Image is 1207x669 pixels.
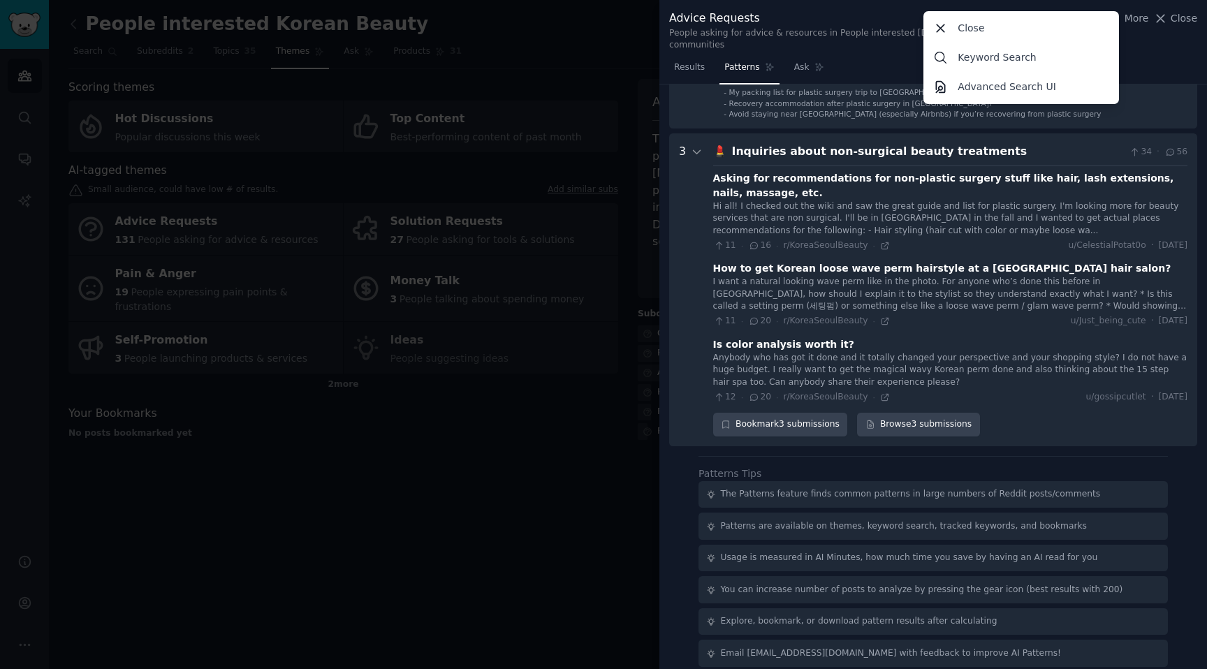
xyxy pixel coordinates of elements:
[783,240,868,250] span: r/KoreaSeoulBeauty
[1125,11,1149,26] span: More
[1159,240,1187,252] span: [DATE]
[748,240,771,252] span: 16
[721,584,1123,596] div: You can increase number of posts to analyze by pressing the gear icon (best results with 200)
[729,88,957,96] span: My packing list for plastic surgery trip to [GEOGRAPHIC_DATA]
[1071,315,1146,328] span: u/Just_being_cute
[857,413,979,436] a: Browse3 submissions
[1129,146,1152,159] span: 34
[721,615,997,628] div: Explore, bookmark, or download pattern results after calculating
[724,87,726,97] div: -
[669,27,1102,52] div: People asking for advice & resources in People interested [DEMOGRAPHIC_DATA] Beauty communities
[776,316,778,326] span: ·
[741,241,743,251] span: ·
[873,392,875,402] span: ·
[721,647,1062,660] div: Email [EMAIL_ADDRESS][DOMAIN_NAME] with feedback to improve AI Patterns!
[873,241,875,251] span: ·
[794,61,810,74] span: Ask
[679,69,686,119] div: 3
[729,99,993,108] span: Recovery accommodation after plastic surgery in [GEOGRAPHIC_DATA]?
[783,316,868,325] span: r/KoreaSeoulBeauty
[926,72,1117,101] a: Advanced Search UI
[1171,11,1197,26] span: Close
[724,61,759,74] span: Patterns
[1159,391,1187,404] span: [DATE]
[721,520,1087,533] div: Patterns are available on themes, keyword search, tracked keywords, and bookmarks
[1151,391,1154,404] span: ·
[713,261,1171,276] div: How to get Korean loose wave perm hairstyle at a [GEOGRAPHIC_DATA] hair salon?
[1110,11,1149,26] button: More
[789,57,829,85] a: Ask
[719,57,779,85] a: Patterns
[873,316,875,326] span: ·
[729,110,1102,118] span: Avoid staying near [GEOGRAPHIC_DATA] (especially Airbnbs) if you’re recovering from plastic surgery
[958,80,1056,94] p: Advanced Search UI
[713,171,1187,200] div: Asking for recommendations for non-plastic surgery stuff like hair, lash extensions, nails, massa...
[741,316,743,326] span: ·
[732,143,1124,161] div: Inquiries about non-surgical beauty treatments
[713,391,736,404] span: 12
[1157,146,1160,159] span: ·
[721,552,1098,564] div: Usage is measured in AI Minutes, how much time you save by having an AI read for you
[958,21,984,36] p: Close
[1164,146,1187,159] span: 56
[1153,11,1197,26] button: Close
[721,488,1101,501] div: The Patterns feature finds common patterns in large numbers of Reddit posts/comments
[958,50,1036,65] p: Keyword Search
[748,315,771,328] span: 20
[926,43,1117,72] a: Keyword Search
[776,241,778,251] span: ·
[713,337,854,352] div: Is color analysis worth it?
[1068,240,1146,252] span: u/CelestialPotat0o
[669,10,1102,27] div: Advice Requests
[713,240,736,252] span: 11
[698,468,761,479] label: Patterns Tips
[674,61,705,74] span: Results
[679,143,686,436] div: 3
[783,392,868,402] span: r/KoreaSeoulBeauty
[724,109,726,119] div: -
[713,315,736,328] span: 11
[713,352,1187,389] div: Anybody who has got it done and it totally changed your perspective and your shopping style? I do...
[713,276,1187,313] div: I want a natural looking wave perm like in the photo. For anyone who’s done this before in [GEOGR...
[713,413,848,436] button: Bookmark3 submissions
[713,200,1187,237] div: Hi all! I checked out the wiki and saw the great guide and list for plastic surgery. I'm looking ...
[669,57,710,85] a: Results
[713,145,727,158] span: 💄
[713,413,848,436] div: Bookmark 3 submissions
[1151,315,1154,328] span: ·
[1151,240,1154,252] span: ·
[741,392,743,402] span: ·
[1086,391,1146,404] span: u/gossipcutlet
[724,98,726,108] div: -
[776,392,778,402] span: ·
[1159,315,1187,328] span: [DATE]
[748,391,771,404] span: 20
